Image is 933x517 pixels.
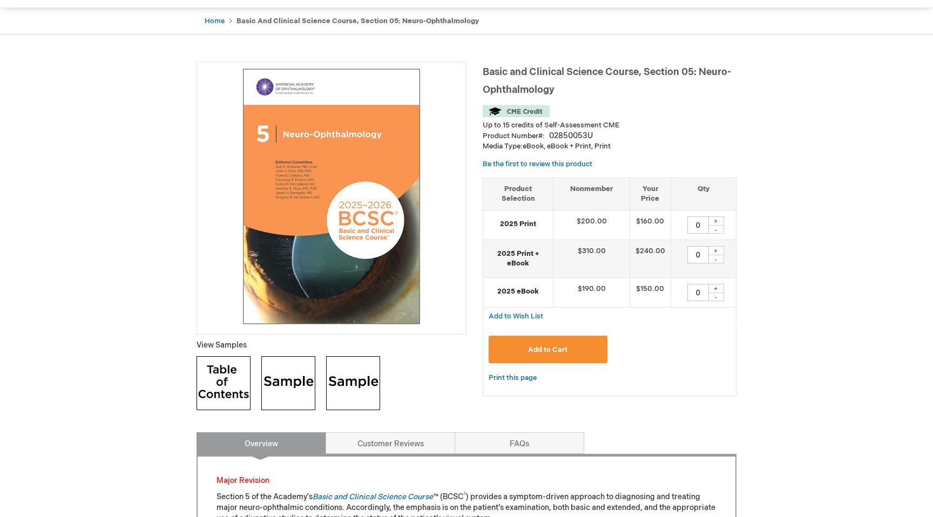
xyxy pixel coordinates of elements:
a: Customer Reviews [326,432,455,454]
img: Click to view [261,356,315,410]
strong: 2025 Print [489,219,547,229]
div: 02850053U [549,131,593,141]
img: CME Credit [483,105,550,117]
p: View Samples [197,340,466,351]
a: Overview [197,432,326,454]
a: FAQs [455,432,584,454]
strong: Media Type: [483,142,523,151]
strong: 2025 eBook [489,287,547,297]
a: Print this page [489,371,537,385]
td: $240.00 [630,240,671,277]
img: Click to view [197,356,251,410]
font: Major Revision [217,476,269,485]
th: Nonmember [553,178,630,210]
div: + [708,284,724,293]
input: Qty [687,246,709,263]
div: + [708,216,724,226]
a: Basic and Clinical Science Course [313,492,433,501]
input: Qty [687,216,709,234]
li: Up to 15 credits of Self-Assessment CME [483,120,736,131]
input: Qty [687,284,709,301]
th: Your Price [630,178,671,210]
div: - [708,225,724,234]
button: Add to Cart [489,336,607,363]
td: $190.00 [553,277,630,307]
th: Qty [671,178,736,210]
img: Basic and Clinical Science Course, Section 05: Neuro-Ophthalmology [202,67,461,325]
td: $200.00 [553,210,630,240]
td: $310.00 [553,240,630,277]
span: Add to Cart [528,345,567,354]
td: $150.00 [630,277,671,307]
p: eBook, eBook + Print, Print [483,141,736,152]
span: Basic and Clinical Science Course, Section 05: Neuro-Ophthalmology [483,66,731,96]
a: Add to Wish List [489,311,543,321]
strong: 2025 Print + eBook [489,249,547,269]
strong: Basic and Clinical Science Course, Section 05: Neuro-Ophthalmology [236,17,479,25]
a: Home [205,17,225,25]
td: $160.00 [630,210,671,240]
sup: ® [463,492,466,498]
div: + [708,246,724,255]
img: Click to view [326,356,380,410]
th: Product Selection [483,178,553,210]
strong: Product Number [483,132,545,140]
a: Be the first to review this product [483,160,592,168]
div: - [708,292,724,301]
div: - [708,255,724,263]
